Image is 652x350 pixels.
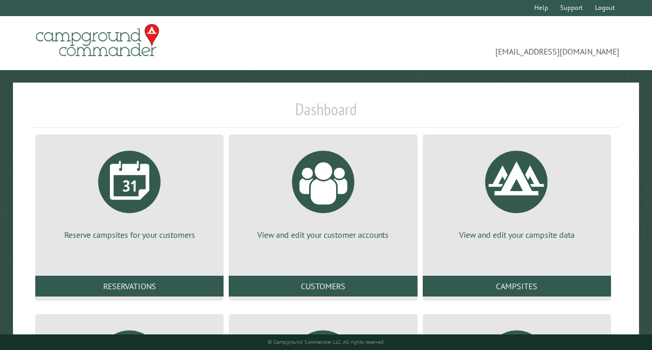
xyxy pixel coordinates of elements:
[326,29,620,58] span: [EMAIL_ADDRESS][DOMAIN_NAME]
[48,143,211,240] a: Reserve campsites for your customers
[229,276,417,297] a: Customers
[435,143,599,240] a: View and edit your campsite data
[48,229,211,240] p: Reserve campsites for your customers
[268,339,385,345] small: © Campground Commander LLC. All rights reserved.
[241,143,405,240] a: View and edit your customer accounts
[33,20,162,61] img: Campground Commander
[241,229,405,240] p: View and edit your customer accounts
[435,229,599,240] p: View and edit your campsite data
[33,99,619,128] h1: Dashboard
[35,276,224,297] a: Reservations
[423,276,611,297] a: Campsites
